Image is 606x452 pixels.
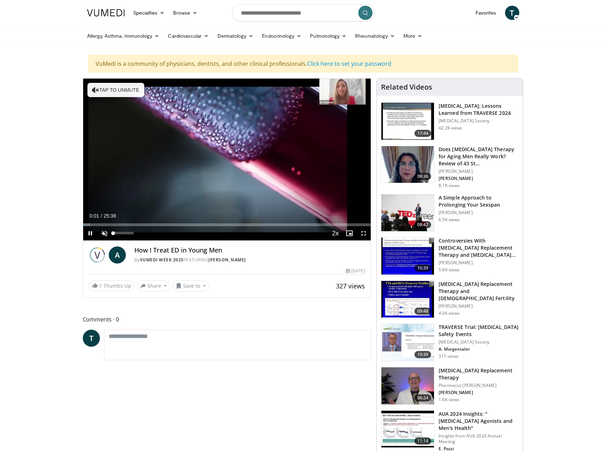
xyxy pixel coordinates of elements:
img: 4d4bce34-7cbb-4531-8d0c-5308a71d9d6c.150x105_q85_crop-smart_upscale.jpg [381,146,434,183]
img: c4bd4661-e278-4c34-863c-57c104f39734.150x105_q85_crop-smart_upscale.jpg [381,195,434,232]
p: 42.2K views [439,125,462,131]
h3: Does [MEDICAL_DATA] Therapy for Aging Men Really Work? Review of 43 St… [439,146,519,167]
p: 5.6K views [439,267,460,273]
input: Search topics, interventions [232,4,374,21]
a: Specialties [129,6,169,20]
span: 09:48 [414,308,431,315]
h3: Controversies With [MEDICAL_DATA] Replacement Therapy and [MEDICAL_DATA] Can… [439,237,519,259]
a: Click here to set your password [307,60,391,68]
p: Pharmacist [PERSON_NAME] [439,383,519,388]
p: Insights from AUA 2024 Annual Meeting [439,433,519,445]
p: [PERSON_NAME] [439,260,519,266]
button: Share [137,280,170,292]
div: Progress Bar [83,223,371,226]
a: 10:39 Controversies With [MEDICAL_DATA] Replacement Therapy and [MEDICAL_DATA] Can… [PERSON_NAME]... [381,237,519,275]
p: [PERSON_NAME] [439,210,519,216]
a: 06:24 [MEDICAL_DATA] Replacement Therapy Pharmacist [PERSON_NAME] [PERSON_NAME] 1.6K views [381,367,519,405]
span: 06:24 [414,394,431,402]
p: [MEDICAL_DATA] Society [439,118,519,124]
h3: [MEDICAL_DATA]: Lessons Learned from TRAVERSE 2024 [439,102,519,117]
h4: Related Videos [381,83,432,91]
p: E. Pozzi [439,446,519,452]
a: 08:47 A Simple Approach to Prolonging Your Sexspan [PERSON_NAME] 6.5K views [381,194,519,232]
span: 19:39 [414,351,431,358]
a: T [83,330,100,347]
a: A [109,246,126,264]
button: Fullscreen [356,226,371,240]
img: 58e29ddd-d015-4cd9-bf96-f28e303b730c.150x105_q85_crop-smart_upscale.jpg [381,281,434,318]
img: 1317c62a-2f0d-4360-bee0-b1bff80fed3c.150x105_q85_crop-smart_upscale.jpg [381,103,434,140]
a: Browse [169,6,202,20]
h3: [MEDICAL_DATA] Replacement Therapy and [DEMOGRAPHIC_DATA] Fertility [439,281,519,302]
span: 17:44 [414,130,431,137]
button: Enable picture-in-picture mode [342,226,356,240]
a: 09:48 [MEDICAL_DATA] Replacement Therapy and [DEMOGRAPHIC_DATA] Fertility [PERSON_NAME] 4.0K views [381,281,519,318]
span: 1 [99,282,102,289]
p: [PERSON_NAME] [439,169,519,174]
h3: [MEDICAL_DATA] Replacement Therapy [439,367,519,381]
a: Favorites [471,6,501,20]
a: Rheumatology [351,29,399,43]
h4: How I Treat ED in Young Men [134,246,365,254]
a: [PERSON_NAME] [208,257,246,263]
div: [DATE] [346,268,365,274]
div: By FEATURING [134,257,365,263]
span: 327 views [336,282,365,290]
img: 418933e4-fe1c-4c2e-be56-3ce3ec8efa3b.150x105_q85_crop-smart_upscale.jpg [381,238,434,275]
button: Tap to unmute [87,83,144,97]
h3: A Simple Approach to Prolonging Your Sexspan [439,194,519,208]
a: Vumedi Week 2025 [140,257,184,263]
div: VuMedi is a community of physicians, dentists, and other clinical professionals. [88,55,518,73]
p: [PERSON_NAME] [439,303,519,309]
p: [PERSON_NAME] [439,176,519,181]
button: Playback Rate [328,226,342,240]
a: Cardiovascular [163,29,213,43]
a: 17:44 [MEDICAL_DATA]: Lessons Learned from TRAVERSE 2024 [MEDICAL_DATA] Society 42.2K views [381,102,519,140]
img: Vumedi Week 2025 [89,246,106,264]
span: 0:01 [90,213,99,219]
a: Pulmonology [306,29,351,43]
div: Volume Level [113,232,134,234]
a: Allergy, Asthma, Immunology [83,29,164,43]
img: 4d022421-20df-4b46-86b4-3f7edf7cbfde.150x105_q85_crop-smart_upscale.jpg [381,411,434,448]
h3: AUA 2024 Insights: " [MEDICAL_DATA] Agonists and Men's Health" [439,410,519,432]
img: 9812f22f-d817-4923-ae6c-a42f6b8f1c21.png.150x105_q85_crop-smart_upscale.png [381,324,434,361]
a: Dermatology [213,29,258,43]
span: 10:39 [414,265,431,272]
img: VuMedi Logo [87,9,125,16]
p: 4.0K views [439,310,460,316]
img: e23de6d5-b3cf-4de1-8780-c4eec047bbc0.150x105_q85_crop-smart_upscale.jpg [381,367,434,404]
a: T [505,6,519,20]
a: 19:39 TRAVERSE Trial: [MEDICAL_DATA] Safety Events [MEDICAL_DATA] Society A. Morgentaler 317 views [381,324,519,361]
span: 08:47 [414,221,431,228]
a: More [399,29,427,43]
button: Unmute [97,226,112,240]
span: Comments 0 [83,315,371,324]
p: 317 views [439,353,458,359]
a: 1 Thumbs Up [89,280,134,291]
p: [PERSON_NAME] [439,390,519,395]
a: 08:36 Does [MEDICAL_DATA] Therapy for Aging Men Really Work? Review of 43 St… [PERSON_NAME] [PERS... [381,146,519,188]
span: 25:36 [103,213,116,219]
span: 08:36 [414,173,431,180]
p: 1.6K views [439,397,460,403]
a: Endocrinology [258,29,306,43]
span: 11:14 [414,437,431,445]
p: A. Morgentaler [439,346,519,352]
video-js: Video Player [83,79,371,241]
h3: TRAVERSE Trial: [MEDICAL_DATA] Safety Events [439,324,519,338]
button: Pause [83,226,97,240]
p: [MEDICAL_DATA] Society [439,339,519,345]
p: 8.1K views [439,183,460,188]
p: 6.5K views [439,217,460,223]
button: Save to [173,280,209,292]
span: / [101,213,102,219]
